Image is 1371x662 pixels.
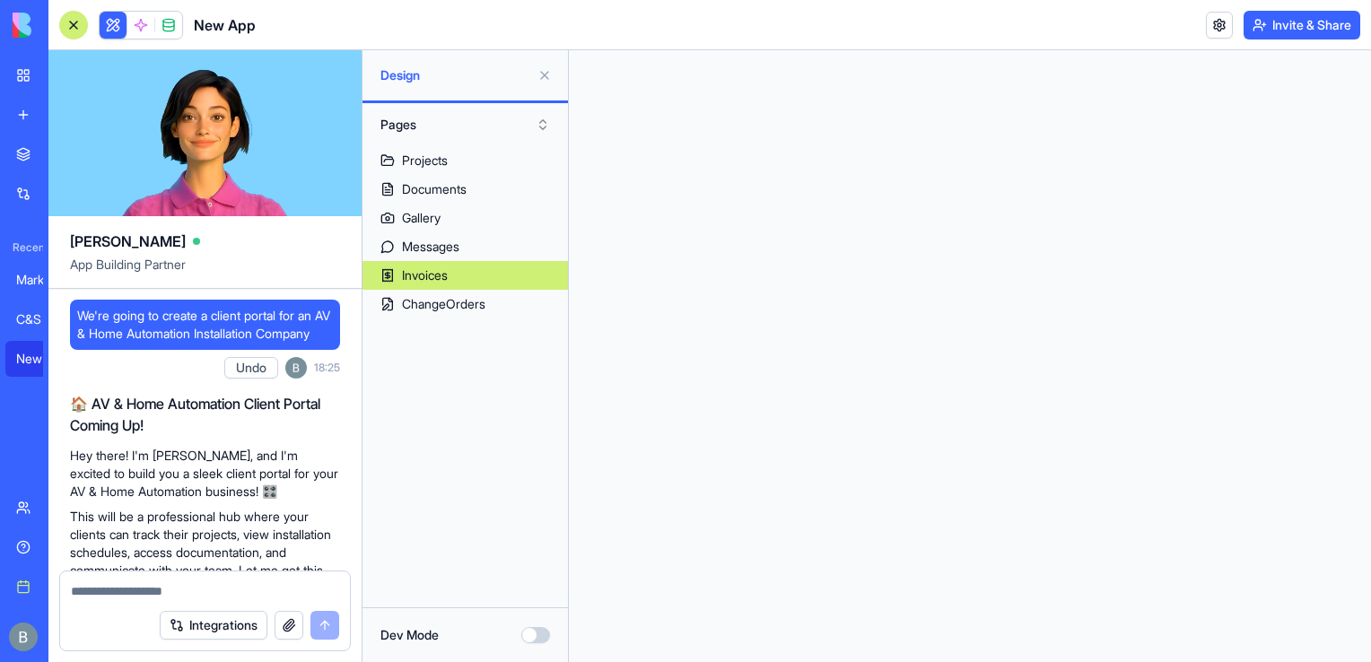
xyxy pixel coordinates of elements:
div: Projects [402,152,448,170]
p: This will be a professional hub where your clients can track their projects, view installation sc... [70,508,340,597]
div: Documents [402,180,467,198]
p: Hey there! I'm [PERSON_NAME], and I'm excited to build you a sleek client portal for your AV & Ho... [70,447,340,501]
span: Recent [5,240,43,255]
a: Projects [362,146,568,175]
a: Gallery [362,204,568,232]
span: Design [380,66,530,84]
label: Dev Mode [380,626,439,644]
div: Invoices [402,266,448,284]
div: New App [16,350,66,368]
div: Gallery [402,209,441,227]
button: Undo [224,357,278,379]
h2: 🏠 AV & Home Automation Client Portal Coming Up! [70,393,340,436]
a: Invoices [362,261,568,290]
a: Documents [362,175,568,204]
img: ACg8ocIug40qN1SCXJiinWdltW7QsPxROn8ZAVDlgOtPD8eQfXIZmw=s96-c [285,357,307,379]
h1: New App [194,14,256,36]
img: ACg8ocIug40qN1SCXJiinWdltW7QsPxROn8ZAVDlgOtPD8eQfXIZmw=s96-c [9,623,38,651]
button: Pages [371,110,559,139]
span: We're going to create a client portal for an AV & Home Automation Installation Company [77,307,333,343]
div: C&S Integrations [16,310,66,328]
button: Integrations [160,611,267,640]
a: Messages [362,232,568,261]
span: [PERSON_NAME] [70,231,186,252]
div: Marketing Command Center [16,271,66,289]
img: logo [13,13,124,38]
a: Marketing Command Center [5,262,77,298]
div: Messages [402,238,459,256]
div: ChangeOrders [402,295,485,313]
span: App Building Partner [70,256,340,288]
a: ChangeOrders [362,290,568,318]
span: 18:25 [314,361,340,375]
a: C&S Integrations [5,301,77,337]
button: Invite & Share [1244,11,1360,39]
a: New App [5,341,77,377]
